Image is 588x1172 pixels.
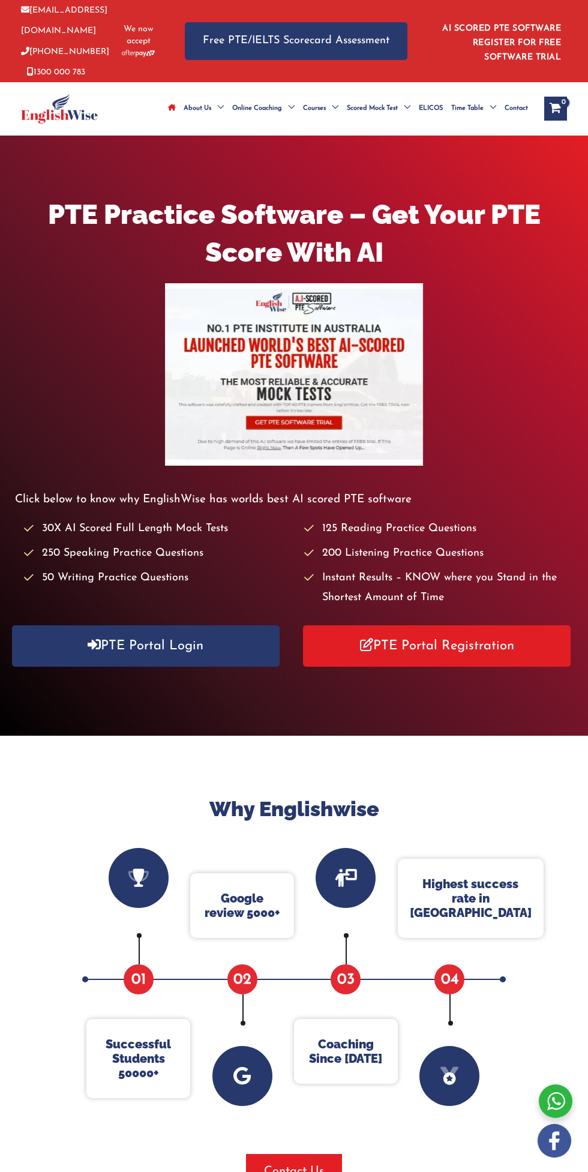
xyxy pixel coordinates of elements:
li: 250 Speaking Practice Questions [24,544,293,563]
span: Time Table [451,88,484,130]
img: cropped-ew-logo [21,94,98,124]
span: Menu Toggle [398,88,410,130]
a: Free PTE/IELTS Scorecard Assessment [185,22,407,60]
a: [PHONE_NUMBER] [21,47,109,56]
p: Successful Students 50000+ [98,1037,178,1080]
a: View Shopping Cart, empty [544,97,567,121]
a: PTE Portal Login [12,625,280,667]
li: 50 Writing Practice Questions [24,568,293,588]
a: Scored Mock TestMenu Toggle [343,88,415,130]
li: 125 Reading Practice Questions [304,519,574,539]
span: 04 [434,964,464,994]
span: 01 [124,964,154,994]
span: Menu Toggle [211,88,224,130]
a: Contact [500,88,532,130]
h1: PTE Practice Software – Get Your PTE Score With AI [15,196,574,271]
aside: Header Widget 1 [431,14,567,68]
p: Click below to know why EnglishWise has worlds best AI scored PTE software [15,490,574,509]
h2: Why Englishwise [12,796,576,822]
span: Courses [303,88,326,130]
img: white-facebook.png [538,1124,571,1158]
a: Online CoachingMenu Toggle [228,88,299,130]
span: About Us [184,88,211,130]
p: Coaching Since [DATE] [306,1037,386,1066]
img: Afterpay-Logo [122,50,155,56]
span: 02 [227,964,257,994]
p: Google review 5000+ [202,891,282,920]
span: Menu Toggle [326,88,338,130]
span: Contact [505,88,528,130]
span: ELICOS [419,88,443,130]
p: Highest success rate in [GEOGRAPHIC_DATA] [410,877,532,920]
span: Menu Toggle [484,88,496,130]
span: Scored Mock Test [347,88,398,130]
span: Menu Toggle [282,88,295,130]
a: CoursesMenu Toggle [299,88,343,130]
a: [EMAIL_ADDRESS][DOMAIN_NAME] [21,6,107,35]
a: 1300 000 783 [27,68,85,77]
a: ELICOS [415,88,447,130]
li: 30X AI Scored Full Length Mock Tests [24,519,293,539]
li: 200 Listening Practice Questions [304,544,574,563]
nav: Site Navigation: Main Menu [164,88,532,130]
span: We now accept [122,23,155,47]
span: Online Coaching [232,88,282,130]
a: Time TableMenu Toggle [447,88,500,130]
a: About UsMenu Toggle [179,88,228,130]
li: Instant Results – KNOW where you Stand in the Shortest Amount of Time [304,568,574,609]
a: AI SCORED PTE SOFTWARE REGISTER FOR FREE SOFTWARE TRIAL [442,24,561,62]
a: PTE Portal Registration [303,625,571,667]
span: 03 [331,964,361,994]
img: pte-institute-main [165,283,423,466]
